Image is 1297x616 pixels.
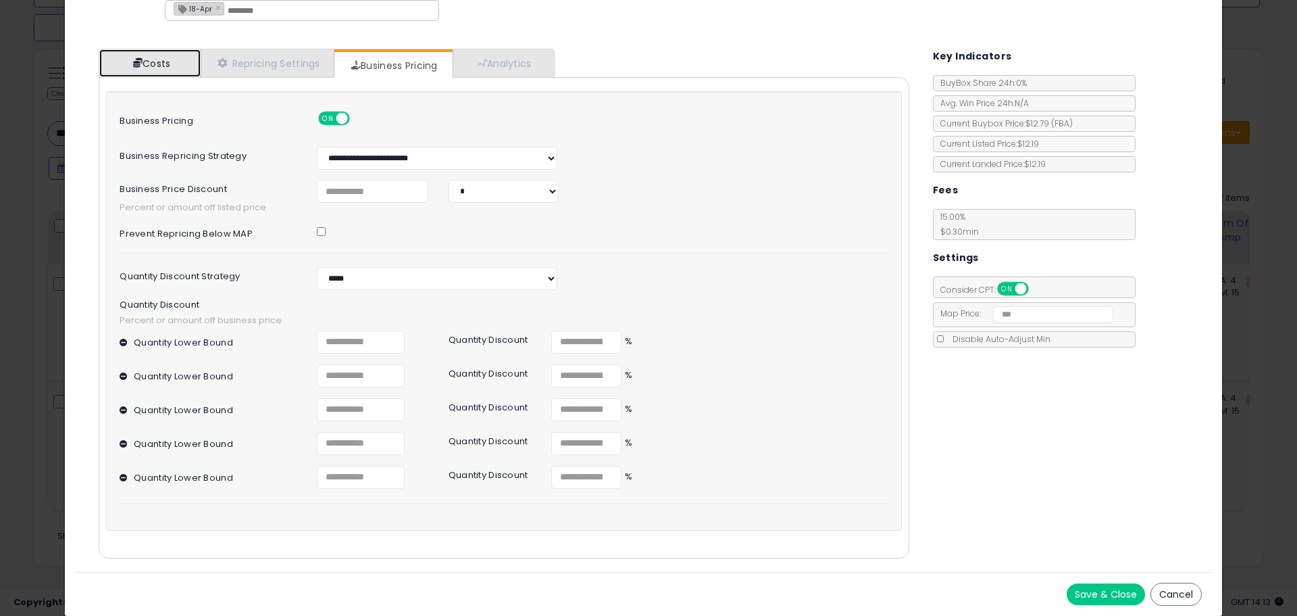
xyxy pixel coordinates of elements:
[120,300,888,310] span: Quantity Discount
[334,52,451,79] a: Business Pricing
[109,267,307,281] label: Quantity Discount Strategy
[120,314,888,327] span: Percent or amount off business price
[1025,118,1073,129] span: $12.79
[621,471,632,483] span: %
[998,283,1015,295] span: ON
[934,158,1046,170] span: Current Landed Price: $12.19
[621,369,632,382] span: %
[109,224,307,239] label: Prevent repricing below MAP
[109,202,898,214] span: Percent or amount off listed price
[934,226,979,237] span: $0.30 min
[134,466,233,483] label: Quantity Lower Bound
[174,3,212,14] span: 18-Apr
[134,364,233,381] label: Quantity Lower Bound
[320,113,336,124] span: ON
[934,308,1114,319] span: Map Price:
[934,97,1029,109] span: Avg. Win Price 24h: N/A
[438,331,541,345] div: Quantity Discount
[933,48,1012,65] h5: Key Indicators
[438,466,541,480] div: Quantity Discount
[1067,584,1145,605] button: Save & Close
[933,250,979,266] h5: Settings
[438,432,541,446] div: Quantity Discount
[201,49,334,77] a: Repricing Settings
[438,398,541,412] div: Quantity Discount
[934,211,979,237] span: 15.00 %
[621,437,632,450] span: %
[453,49,553,77] a: Analytics
[1051,118,1073,129] span: ( FBA )
[934,284,1046,295] span: Consider CPT:
[934,118,1073,129] span: Current Buybox Price:
[109,112,307,126] label: Business Pricing
[134,432,233,449] label: Quantity Lower Bound
[934,77,1027,89] span: BuyBox Share 24h: 0%
[109,147,307,161] label: Business Repricing Strategy
[1026,283,1048,295] span: OFF
[621,403,632,416] span: %
[1150,583,1202,606] button: Cancel
[134,398,233,415] label: Quantity Lower Bound
[348,113,370,124] span: OFF
[621,335,632,348] span: %
[438,364,541,379] div: Quantity Discount
[215,1,224,14] a: ×
[946,333,1050,345] span: Disable Auto-Adjust Min
[134,331,233,348] label: Quantity Lower Bound
[99,49,201,77] a: Costs
[933,182,959,199] h5: Fees
[934,138,1039,149] span: Current Listed Price: $12.19
[109,180,307,194] label: Business Price Discount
